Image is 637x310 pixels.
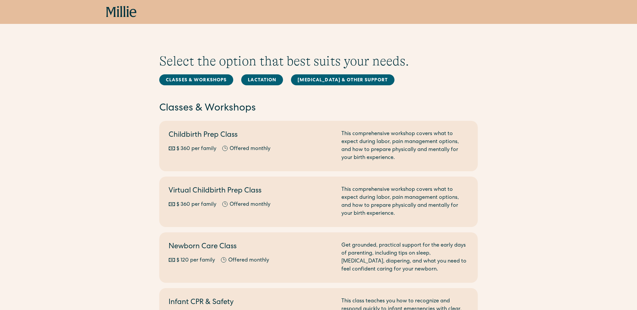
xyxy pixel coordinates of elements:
div: This comprehensive workshop covers what to expect during labor, pain management options, and how ... [341,130,468,162]
a: Classes & Workshops [159,74,233,85]
div: Offered monthly [230,145,270,153]
h2: Childbirth Prep Class [169,130,333,141]
a: Lactation [241,74,283,85]
h2: Virtual Childbirth Prep Class [169,186,333,197]
a: [MEDICAL_DATA] & Other Support [291,74,394,85]
h2: Infant CPR & Safety [169,297,333,308]
div: $ 120 per family [177,257,215,265]
a: Newborn Care Class$ 120 per familyOffered monthlyGet grounded, practical support for the early da... [159,232,478,283]
h2: Newborn Care Class [169,242,333,253]
div: Get grounded, practical support for the early days of parenting, including tips on sleep, [MEDICA... [341,242,468,273]
div: $ 360 per family [177,201,216,209]
a: Virtual Childbirth Prep Class$ 360 per familyOffered monthlyThis comprehensive workshop covers wh... [159,177,478,227]
a: Childbirth Prep Class$ 360 per familyOffered monthlyThis comprehensive workshop covers what to ex... [159,121,478,171]
div: This comprehensive workshop covers what to expect during labor, pain management options, and how ... [341,186,468,218]
div: Offered monthly [230,201,270,209]
div: Offered monthly [228,257,269,265]
h2: Classes & Workshops [159,102,478,116]
div: $ 360 per family [177,145,216,153]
